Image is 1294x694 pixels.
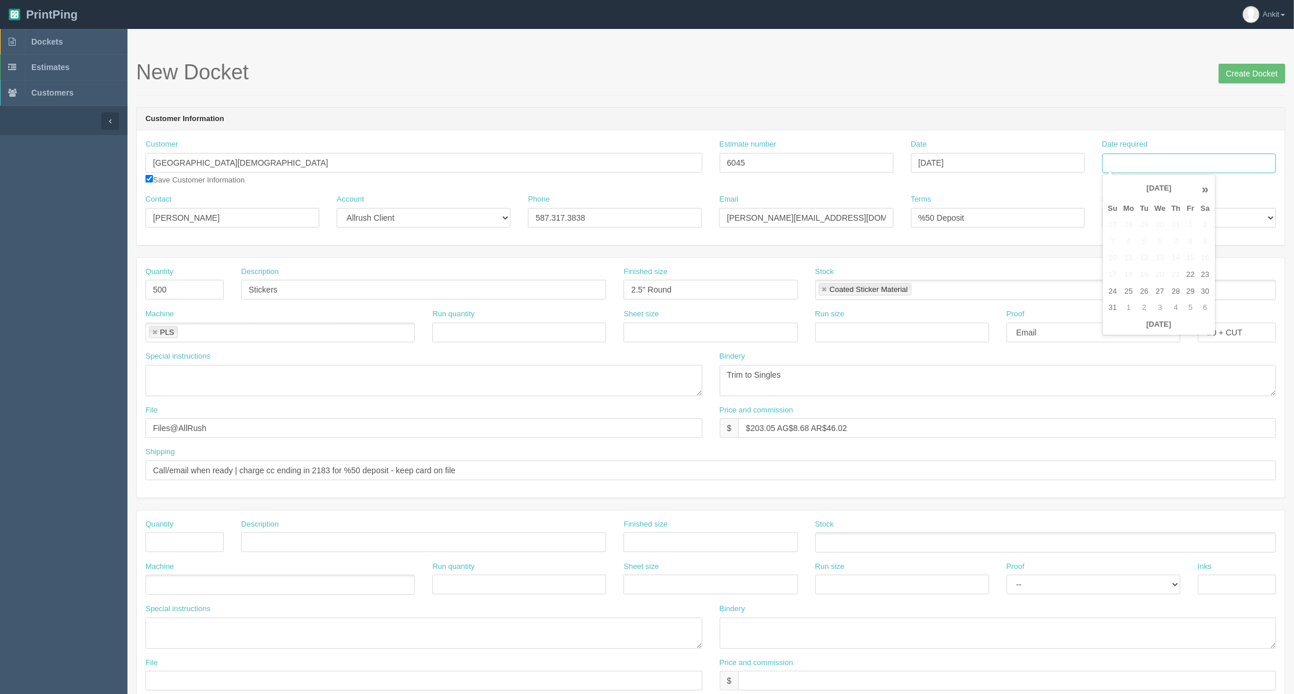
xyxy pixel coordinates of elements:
[145,309,174,320] label: Machine
[624,519,668,530] label: Finished size
[1121,283,1138,300] td: 25
[1151,233,1168,250] td: 6
[1121,200,1138,217] th: Mo
[1183,250,1197,266] td: 15
[720,139,777,150] label: Estimate number
[160,328,174,336] div: PLS
[815,561,845,572] label: Run size
[815,266,834,277] label: Stock
[1183,299,1197,316] td: 5
[720,365,1277,396] textarea: Trim to Singles
[1198,283,1213,300] td: 30
[1183,200,1197,217] th: Fr
[1105,233,1121,250] td: 3
[1105,316,1213,333] th: [DATE]
[720,405,793,416] label: Price and commission
[1137,266,1151,283] td: 19
[528,194,550,205] label: Phone
[1105,217,1121,233] td: 27
[1168,200,1183,217] th: Th
[1219,64,1285,83] input: Create Docket
[31,63,70,72] span: Estimates
[815,519,834,530] label: Stock
[145,266,173,277] label: Quantity
[1121,250,1138,266] td: 11
[1198,250,1213,266] td: 16
[1151,200,1168,217] th: We
[1198,177,1213,200] th: »
[1007,561,1025,572] label: Proof
[432,309,475,320] label: Run quantity
[1183,266,1197,283] td: 22
[137,108,1285,131] header: Customer Information
[624,309,659,320] label: Sheet size
[720,351,745,362] label: Bindery
[145,153,702,173] input: Enter customer name
[624,266,668,277] label: Finished size
[1151,250,1168,266] td: 13
[1151,266,1168,283] td: 20
[1121,177,1198,200] th: [DATE]
[1105,200,1121,217] th: Su
[911,139,927,150] label: Date
[720,604,745,615] label: Bindery
[432,561,475,572] label: Run quantity
[1137,200,1151,217] th: Tu
[1137,217,1151,233] td: 29
[1105,250,1121,266] td: 10
[136,61,1285,84] h1: New Docket
[1137,299,1151,316] td: 2
[1198,299,1213,316] td: 6
[1151,283,1168,300] td: 27
[241,266,279,277] label: Description
[1137,250,1151,266] td: 12
[1168,217,1183,233] td: 31
[145,139,178,150] label: Customer
[1198,233,1213,250] td: 9
[145,658,158,669] label: File
[1137,283,1151,300] td: 26
[719,194,738,205] label: Email
[720,671,739,691] div: $
[145,561,174,572] label: Machine
[720,418,739,438] div: $
[9,9,20,20] img: logo-3e63b451c926e2ac314895c53de4908e5d424f24456219fb08d385ab2e579770.png
[1105,283,1121,300] td: 24
[1168,266,1183,283] td: 21
[145,351,210,362] label: Special instructions
[1183,283,1197,300] td: 29
[1183,233,1197,250] td: 8
[31,88,74,97] span: Customers
[1168,250,1183,266] td: 14
[1243,6,1259,23] img: avatar_default-7531ab5dedf162e01f1e0bb0964e6a185e93c5c22dfe317fb01d7f8cd2b1632c.jpg
[1137,233,1151,250] td: 5
[1151,299,1168,316] td: 3
[145,447,175,458] label: Shipping
[241,519,279,530] label: Description
[1121,233,1138,250] td: 4
[1183,217,1197,233] td: 1
[1168,299,1183,316] td: 4
[830,286,908,293] div: Coated Sticker Material
[815,309,845,320] label: Run size
[720,658,793,669] label: Price and commission
[911,194,931,205] label: Terms
[1105,266,1121,283] td: 17
[1121,299,1138,316] td: 1
[145,139,702,185] div: Save Customer Information
[1121,266,1138,283] td: 18
[1168,283,1183,300] td: 28
[145,604,210,615] label: Special instructions
[1102,139,1148,150] label: Date required
[145,194,172,205] label: Contact
[1121,217,1138,233] td: 28
[1198,266,1213,283] td: 23
[1198,561,1212,572] label: Inks
[624,561,659,572] label: Sheet size
[1168,233,1183,250] td: 7
[31,37,63,46] span: Dockets
[145,405,158,416] label: File
[1007,309,1025,320] label: Proof
[1151,217,1168,233] td: 30
[1198,200,1213,217] th: Sa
